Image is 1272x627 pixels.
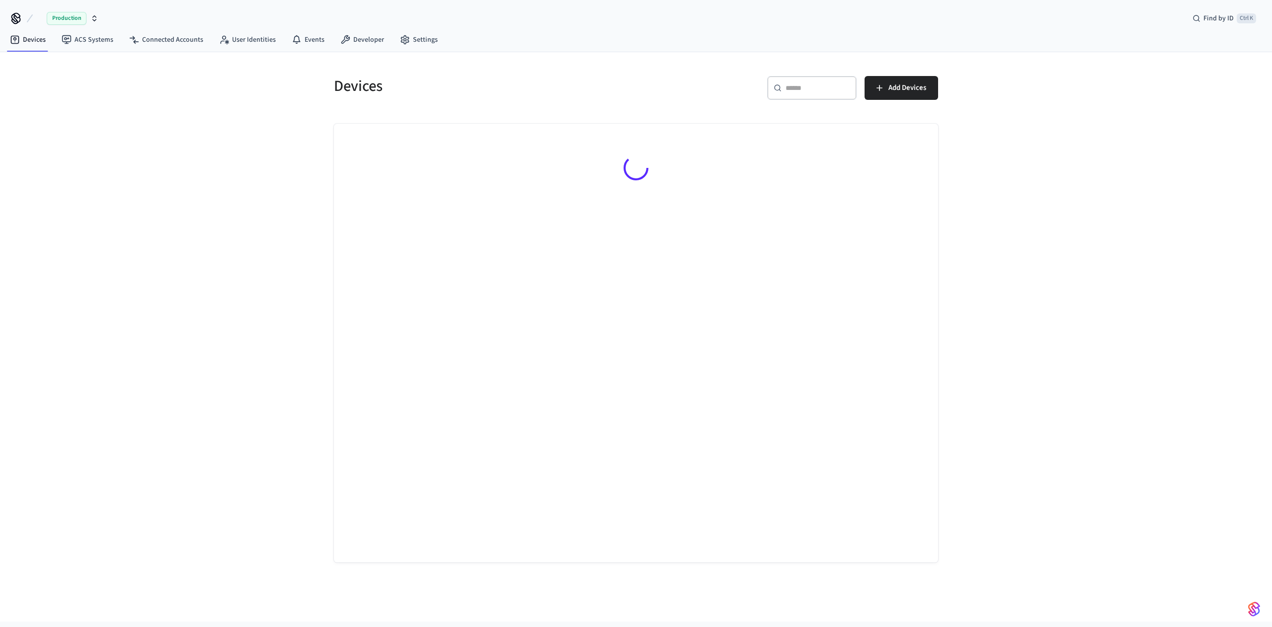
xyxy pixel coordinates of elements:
a: Connected Accounts [121,31,211,49]
div: Find by IDCtrl K [1185,9,1264,27]
a: Settings [392,31,446,49]
a: Events [284,31,332,49]
a: Developer [332,31,392,49]
img: SeamLogoGradient.69752ec5.svg [1248,601,1260,617]
h5: Devices [334,76,630,96]
a: ACS Systems [54,31,121,49]
span: Production [47,12,86,25]
span: Add Devices [888,81,926,94]
span: Find by ID [1203,13,1234,23]
span: Ctrl K [1237,13,1256,23]
a: User Identities [211,31,284,49]
a: Devices [2,31,54,49]
button: Add Devices [865,76,938,100]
